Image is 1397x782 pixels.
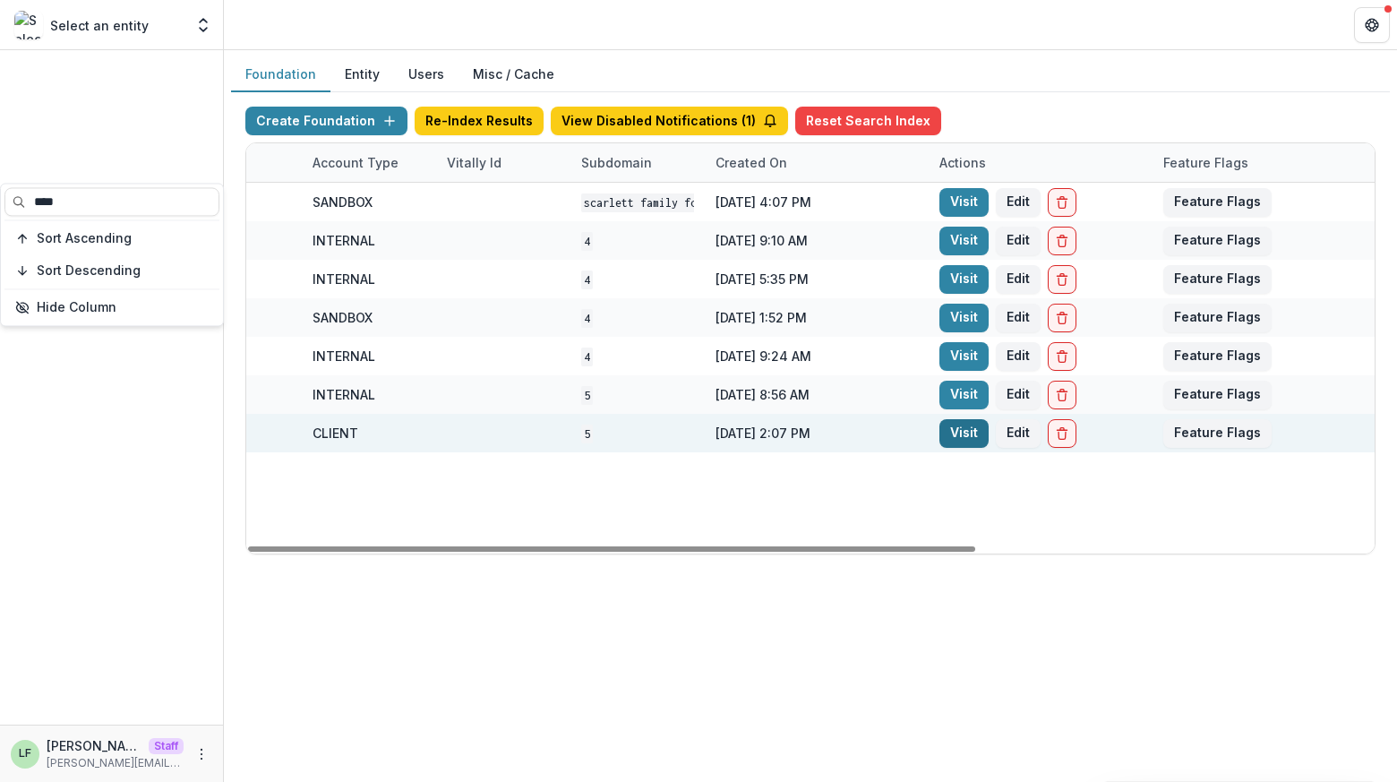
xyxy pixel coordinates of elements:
[705,143,929,182] div: Created on
[302,143,436,182] div: Account Type
[1048,381,1076,409] button: Delete Foundation
[996,304,1041,332] button: Edit
[415,107,544,135] button: Re-Index Results
[50,16,149,35] p: Select an entity
[1153,143,1376,182] div: Feature Flags
[1048,227,1076,255] button: Delete Foundation
[4,256,219,285] button: Sort Descending
[705,221,929,260] div: [DATE] 9:10 AM
[705,153,798,172] div: Created on
[1163,188,1272,217] button: Feature Flags
[1048,419,1076,448] button: Delete Foundation
[581,386,593,405] code: 5
[570,153,663,172] div: Subdomain
[1163,227,1272,255] button: Feature Flags
[47,755,184,771] p: [PERSON_NAME][EMAIL_ADDRESS][DOMAIN_NAME]
[313,270,375,288] div: INTERNAL
[37,263,141,279] span: Sort Descending
[795,107,941,135] button: Reset Search Index
[1048,304,1076,332] button: Delete Foundation
[581,193,856,212] code: Scarlett Family Foundation Workflow Sandbox
[302,153,409,172] div: Account Type
[231,57,330,92] button: Foundation
[939,342,989,371] a: Visit
[705,183,929,221] div: [DATE] 4:07 PM
[1048,265,1076,294] button: Delete Foundation
[705,337,929,375] div: [DATE] 9:24 AM
[939,419,989,448] a: Visit
[929,143,1153,182] div: Actions
[47,736,141,755] p: [PERSON_NAME]
[1153,153,1259,172] div: Feature Flags
[1163,381,1272,409] button: Feature Flags
[436,143,570,182] div: Vitally Id
[37,231,132,246] span: Sort Ascending
[929,153,997,172] div: Actions
[1163,265,1272,294] button: Feature Flags
[394,57,459,92] button: Users
[330,57,394,92] button: Entity
[570,143,705,182] div: Subdomain
[459,57,569,92] button: Misc / Cache
[705,298,929,337] div: [DATE] 1:52 PM
[996,381,1041,409] button: Edit
[4,224,219,253] button: Sort Ascending
[245,107,407,135] button: Create Foundation
[939,188,989,217] a: Visit
[313,231,375,250] div: INTERNAL
[705,375,929,414] div: [DATE] 8:56 AM
[939,265,989,294] a: Visit
[581,232,593,251] code: 4
[436,153,512,172] div: Vitally Id
[939,304,989,332] a: Visit
[149,738,184,754] p: Staff
[996,265,1041,294] button: Edit
[996,188,1041,217] button: Edit
[1048,342,1076,371] button: Delete Foundation
[581,348,593,366] code: 4
[551,107,788,135] button: View Disabled Notifications (1)
[14,11,43,39] img: Select an entity
[939,381,989,409] a: Visit
[313,347,375,365] div: INTERNAL
[996,419,1041,448] button: Edit
[1163,304,1272,332] button: Feature Flags
[1354,7,1390,43] button: Get Help
[705,260,929,298] div: [DATE] 5:35 PM
[313,424,358,443] div: CLIENT
[4,293,219,322] button: Hide Column
[313,193,373,211] div: SANDBOX
[1048,188,1076,217] button: Delete Foundation
[581,271,593,289] code: 4
[1163,419,1272,448] button: Feature Flags
[191,7,216,43] button: Open entity switcher
[191,743,212,765] button: More
[705,414,929,452] div: [DATE] 2:07 PM
[313,385,375,404] div: INTERNAL
[939,227,989,255] a: Visit
[581,309,593,328] code: 4
[996,342,1041,371] button: Edit
[313,308,373,327] div: SANDBOX
[581,425,593,443] code: 5
[19,748,31,760] div: Lucy Fey
[1163,342,1272,371] button: Feature Flags
[996,227,1041,255] button: Edit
